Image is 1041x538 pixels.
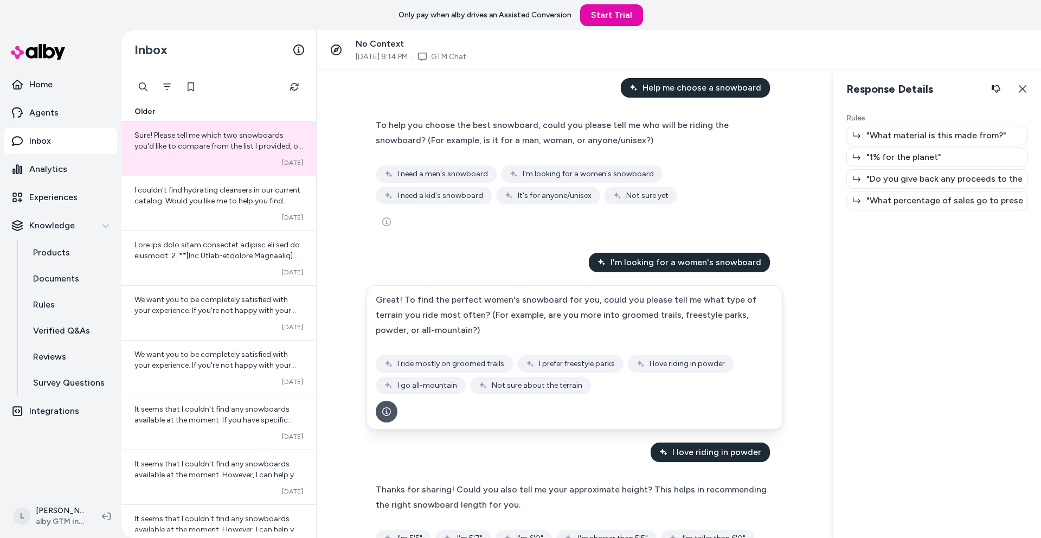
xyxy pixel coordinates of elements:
a: Home [4,72,117,98]
a: Analytics [4,156,117,182]
a: Verified Q&As [22,318,117,344]
span: I couldn't find hydrating cleansers in our current catalog. Would you like me to help you find ot... [134,185,300,227]
h2: Inbox [134,42,168,58]
span: No Context [356,39,404,49]
a: Reviews [22,344,117,370]
a: Start Trial [580,4,643,26]
span: We want you to be completely satisfied with your experience. If you're not happy with your purcha... [134,350,300,413]
h2: Response Details [846,78,1007,100]
p: "What material is this made from?" [866,129,1006,142]
a: We want you to be completely satisfied with your experience. If you're not happy with your purcha... [121,340,316,395]
button: See more [376,211,397,233]
a: Experiences [4,184,117,210]
p: [PERSON_NAME] [36,505,85,516]
p: Survey Questions [33,376,105,389]
span: Help me choose a snowboard [642,81,761,94]
p: "1% for the planet" [866,151,941,164]
p: "Do you give back any proceeds to the planet? " [866,172,1023,185]
p: Products [33,246,70,259]
button: Filter [156,76,178,98]
button: L[PERSON_NAME]alby GTM internal [7,499,93,534]
p: Rules [33,298,55,311]
a: GTM Chat [431,52,466,62]
a: I couldn't find hydrating cleansers in our current catalog. Would you like me to help you find ot... [121,176,316,230]
p: Verified Q&As [33,324,90,337]
span: Thanks for sharing! Could you also tell me your approximate height? This helps in recommending th... [376,484,767,510]
span: [DATE] 8:14 PM [356,52,408,62]
p: Only pay when alby drives an Assisted Conversion [399,10,571,21]
p: Knowledge [29,219,75,232]
p: Analytics [29,163,67,176]
p: "What percentage of sales go to preservation and restoration of the natural environment?" [866,194,1023,207]
p: Experiences [29,191,78,204]
span: [DATE] [282,323,303,331]
a: Products [22,240,117,266]
span: It's for anyone/unisex [518,190,592,201]
a: We want you to be completely satisfied with your experience. If you're not happy with your purcha... [121,285,316,340]
a: Rules [22,292,117,318]
button: Refresh [284,76,305,98]
a: It seems that I couldn't find any snowboards available at the moment. However, I can help you wit... [121,450,316,504]
span: I go all-mountain [397,380,457,391]
button: See more [376,401,397,422]
a: Sure! Please tell me which two snowboards you'd like to compare from the list I provided, or if y... [121,121,316,176]
span: To help you choose the best snowboard, could you please tell me who will be riding the snowboard?... [376,120,729,145]
span: [DATE] [282,487,303,496]
span: I love riding in powder [650,358,725,369]
span: Older [134,106,155,117]
p: Agents [29,106,59,119]
span: [DATE] [282,377,303,386]
span: Great! To find the perfect women's snowboard for you, could you please tell me what type of terra... [376,294,756,335]
span: [DATE] [282,213,303,222]
p: Documents [33,272,79,285]
img: alby Logo [11,44,65,60]
a: Lore ips dolo sitam consectet adipisc eli sed do eiusmodt: 2. **[Inc Utlab-etdolore Magnaaliq](en... [121,230,316,285]
p: Integrations [29,405,79,418]
span: alby GTM internal [36,516,85,527]
span: I need a kid's snowboard [397,190,483,201]
a: Survey Questions [22,370,117,396]
span: I'm looking for a women's snowboard [611,256,761,269]
p: Home [29,78,53,91]
span: I prefer freestyle parks [539,358,615,369]
button: Knowledge [4,213,117,239]
a: Integrations [4,398,117,424]
span: It seems that I couldn't find any snowboards available at the moment. However, I can help you wit... [134,459,303,523]
a: Inbox [4,128,117,154]
span: Not sure about the terrain [492,380,582,391]
a: Documents [22,266,117,292]
a: Agents [4,100,117,126]
p: Inbox [29,134,51,148]
span: [DATE] [282,268,303,277]
span: I love riding in powder [672,446,761,459]
span: It seems that I couldn't find any snowboards available at the moment. If you have specific prefer... [134,405,295,457]
p: Rules [846,113,1028,124]
span: I ride mostly on groomed trails [397,358,504,369]
span: [DATE] [282,432,303,441]
span: L [13,508,30,525]
span: · [412,52,414,62]
span: I'm looking for a women's snowboard [523,169,654,180]
a: It seems that I couldn't find any snowboards available at the moment. If you have specific prefer... [121,395,316,450]
span: Sure! Please tell me which two snowboards you'd like to compare from the list I provided, or if y... [134,131,303,172]
span: We want you to be completely satisfied with your experience. If you're not happy with your purcha... [134,295,300,358]
span: I need a men's snowboard [397,169,488,180]
span: [DATE] [282,158,303,167]
span: Not sure yet [626,190,669,201]
p: Reviews [33,350,66,363]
